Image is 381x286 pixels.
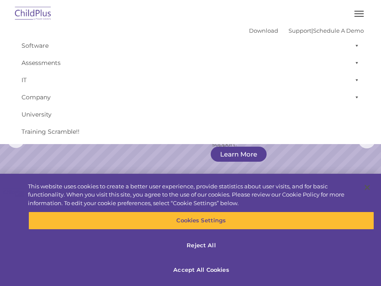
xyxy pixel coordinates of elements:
[249,27,364,34] font: |
[17,89,364,106] a: Company
[211,147,267,162] a: Learn More
[313,27,364,34] a: Schedule A Demo
[28,212,374,230] button: Cookies Settings
[358,178,377,197] button: Close
[17,54,364,71] a: Assessments
[28,182,355,208] div: This website uses cookies to create a better user experience, provide statistics about user visit...
[289,27,311,34] a: Support
[249,27,278,34] a: Download
[13,4,53,24] img: ChildPlus by Procare Solutions
[28,237,374,255] button: Reject All
[17,123,364,140] a: Training Scramble!!
[17,37,364,54] a: Software
[28,261,374,279] button: Accept All Cookies
[17,71,364,89] a: IT
[17,106,364,123] a: University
